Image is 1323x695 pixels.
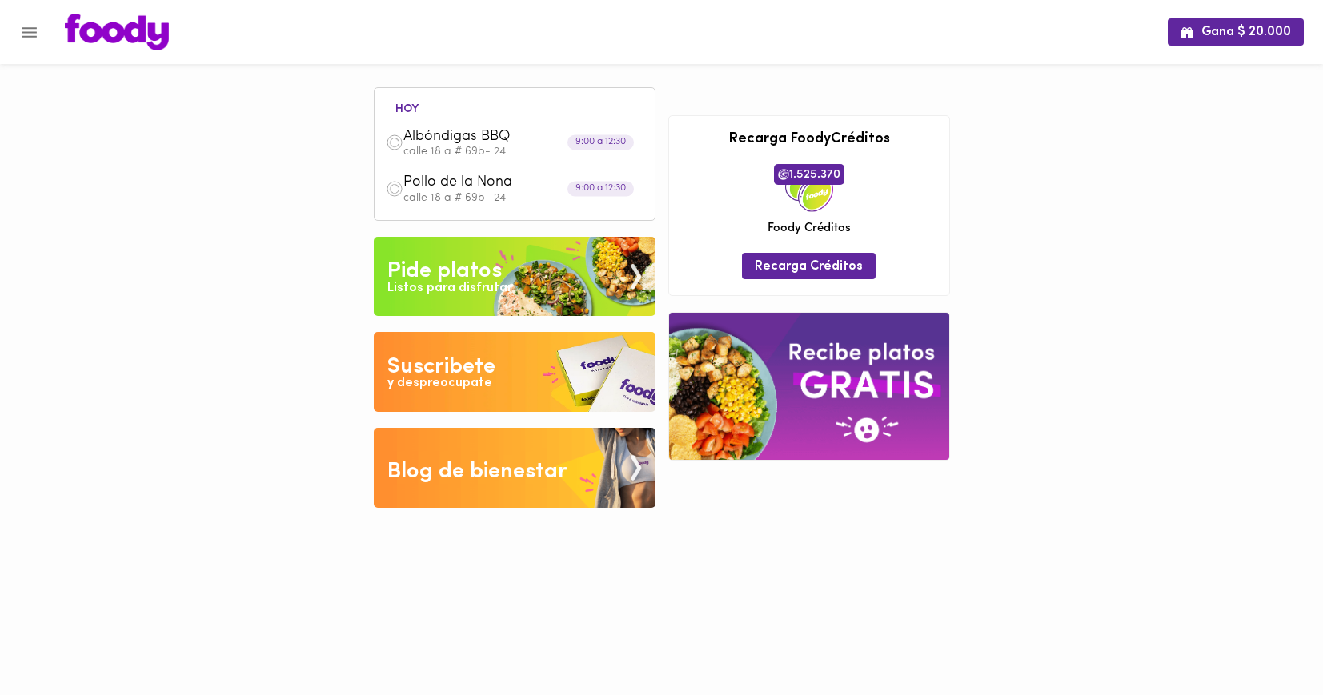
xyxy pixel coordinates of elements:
[403,128,587,146] span: Albóndigas BBQ
[669,313,949,459] img: referral-banner.png
[785,164,833,212] img: credits-package.png
[374,428,655,508] img: Blog de bienestar
[774,164,844,185] span: 1.525.370
[386,180,403,198] img: dish.png
[386,134,403,151] img: dish.png
[374,332,655,412] img: Disfruta bajar de peso
[778,169,789,180] img: foody-creditos.png
[383,100,431,115] li: hoy
[403,174,587,192] span: Pollo de la Nona
[567,181,634,196] div: 9:00 a 12:30
[755,259,863,274] span: Recarga Créditos
[387,456,567,488] div: Blog de bienestar
[567,135,634,150] div: 9:00 a 12:30
[374,237,655,317] img: Pide un Platos
[742,253,876,279] button: Recarga Créditos
[1168,18,1304,45] button: Gana $ 20.000
[387,374,492,393] div: y despreocupate
[403,193,643,204] p: calle 18 a # 69b- 24
[403,146,643,158] p: calle 18 a # 69b- 24
[10,13,49,52] button: Menu
[1230,602,1307,679] iframe: Messagebird Livechat Widget
[1181,25,1291,40] span: Gana $ 20.000
[387,351,495,383] div: Suscribete
[387,255,502,287] div: Pide platos
[768,220,851,237] span: Foody Créditos
[65,14,169,50] img: logo.png
[681,132,937,148] h3: Recarga FoodyCréditos
[387,279,512,298] div: Listos para disfrutar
